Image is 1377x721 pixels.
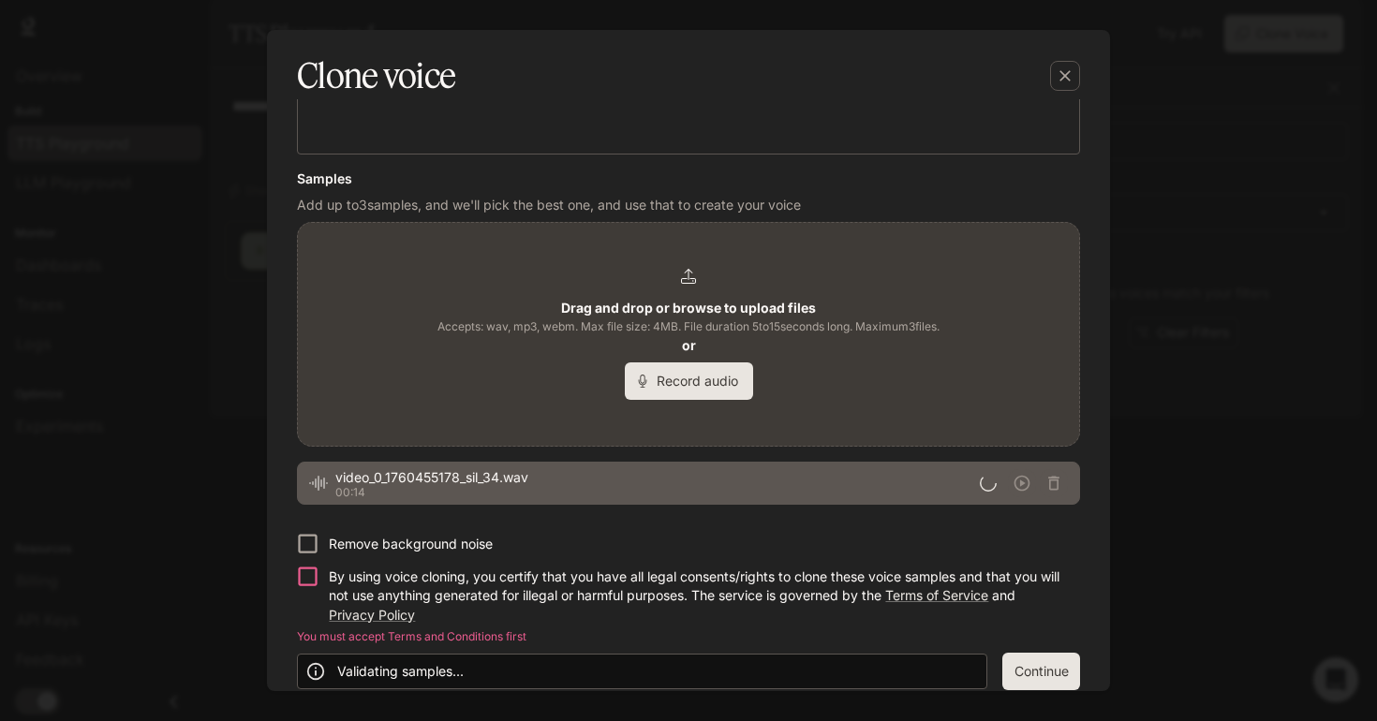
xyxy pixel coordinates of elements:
b: Drag and drop or browse to upload files [561,300,816,316]
h6: Samples [297,169,1080,188]
p: You must accept Terms and Conditions first [297,627,1080,646]
span: video_0_1760455178_sil_34.wav [335,468,980,487]
b: or [682,337,696,353]
button: Record audio [625,362,753,400]
p: By using voice cloning, you certify that you have all legal consents/rights to clone these voice ... [329,567,1065,624]
span: Accepts: wav, mp3, webm. Max file size: 4MB. File duration 5 to 15 seconds long. Maximum 3 files. [437,317,940,336]
p: Remove background noise [329,535,493,553]
a: Privacy Policy [329,607,415,623]
a: Terms of Service [885,587,988,603]
p: 00:14 [335,487,980,498]
div: Validating samples... [337,655,464,688]
p: Add up to 3 samples, and we'll pick the best one, and use that to create your voice [297,196,1080,214]
button: Continue [1002,653,1080,690]
h5: Clone voice [297,52,455,99]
